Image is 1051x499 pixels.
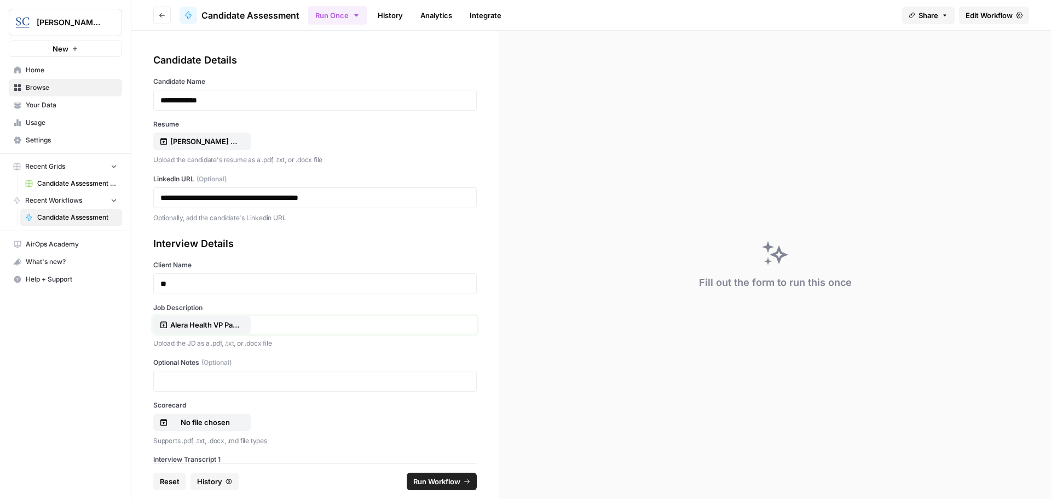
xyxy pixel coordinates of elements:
a: Your Data [9,96,122,114]
p: Upload the candidate's resume as a .pdf, .txt, or .docx file [153,154,477,165]
span: Candidate Assessment [37,213,117,222]
span: Home [26,65,117,75]
span: Your Data [26,100,117,110]
span: (Optional) [201,358,232,368]
span: Reset [160,476,180,487]
label: Job Description [153,303,477,313]
a: Candidate Assessment [180,7,299,24]
span: Help + Support [26,274,117,284]
button: Reset [153,473,186,490]
span: Recent Grids [25,162,65,171]
button: What's new? [9,253,122,271]
span: Settings [26,135,117,145]
p: [PERSON_NAME] Resume Alera Health SVP_VP Payor Partnerships.pdf [170,136,240,147]
span: [PERSON_NAME] [GEOGRAPHIC_DATA] [37,17,103,28]
label: Resume [153,119,477,129]
span: Candidate Assessment Download Sheet [37,179,117,188]
a: Settings [9,131,122,149]
a: Candidate Assessment [20,209,122,226]
p: No file chosen [170,417,240,428]
a: Candidate Assessment Download Sheet [20,175,122,192]
a: AirOps Academy [9,236,122,253]
p: Upload the JD as a .pdf, .txt, or .docx file [153,338,477,349]
a: History [371,7,409,24]
button: Run Once [308,6,367,25]
label: LinkedIn URL [153,174,477,184]
button: No file chosen [153,414,251,431]
button: Recent Workflows [9,192,122,209]
div: Fill out the form to run this once [699,275,852,290]
span: Edit Workflow [966,10,1013,21]
button: Run Workflow [407,473,477,490]
span: Run Workflow [413,476,460,487]
a: Browse [9,79,122,96]
button: History [190,473,239,490]
label: Optional Notes [153,358,477,368]
span: AirOps Academy [26,239,117,249]
a: Edit Workflow [959,7,1029,24]
span: Candidate Assessment [201,9,299,22]
span: Usage [26,118,117,128]
button: Recent Grids [9,158,122,175]
label: Client Name [153,260,477,270]
div: What's new? [9,254,122,270]
p: Supports .pdf, .txt, .docx, .md file types [153,435,477,446]
label: Scorecard [153,400,477,410]
img: Stanton Chase Nashville Logo [13,13,32,32]
label: Interview Transcript 1 [153,455,477,464]
a: Usage [9,114,122,131]
button: Help + Support [9,271,122,288]
span: Browse [26,83,117,93]
div: Interview Details [153,236,477,251]
span: Share [919,10,938,21]
button: Share [902,7,955,24]
button: Alera Health VP Payor Partnerships RECRUITMENT PROFILE [DATE].pdf [153,316,251,334]
button: [PERSON_NAME] Resume Alera Health SVP_VP Payor Partnerships.pdf [153,133,251,150]
button: Workspace: Stanton Chase Nashville [9,9,122,36]
span: History [197,476,222,487]
a: Analytics [414,7,459,24]
span: Recent Workflows [25,196,82,205]
a: Home [9,61,122,79]
div: Candidate Details [153,53,477,68]
button: New [9,41,122,57]
label: Candidate Name [153,77,477,87]
a: Integrate [463,7,508,24]
p: Alera Health VP Payor Partnerships RECRUITMENT PROFILE [DATE].pdf [170,319,240,330]
p: Optionally, add the candidate's Linkedin URL [153,213,477,223]
span: (Optional) [197,174,227,184]
span: New [53,43,68,54]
